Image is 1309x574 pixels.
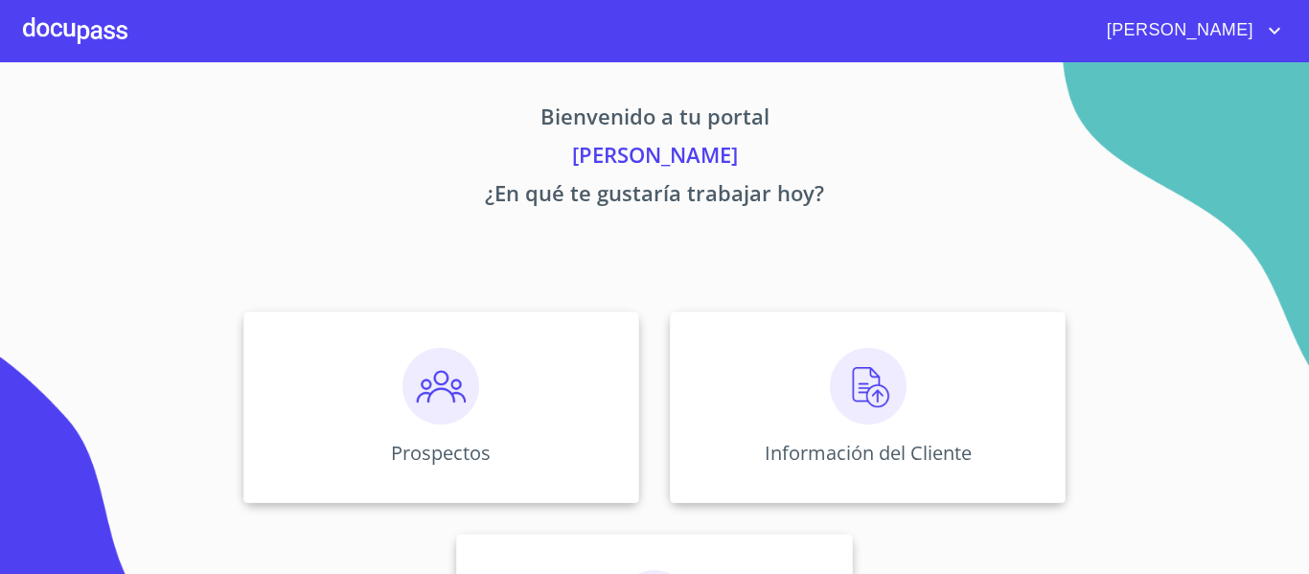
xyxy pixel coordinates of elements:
[64,177,1245,216] p: ¿En qué te gustaría trabajar hoy?
[64,139,1245,177] p: [PERSON_NAME]
[1092,15,1286,46] button: account of current user
[64,101,1245,139] p: Bienvenido a tu portal
[391,440,491,466] p: Prospectos
[402,348,479,425] img: prospectos.png
[830,348,907,425] img: carga.png
[765,440,972,466] p: Información del Cliente
[1092,15,1263,46] span: [PERSON_NAME]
